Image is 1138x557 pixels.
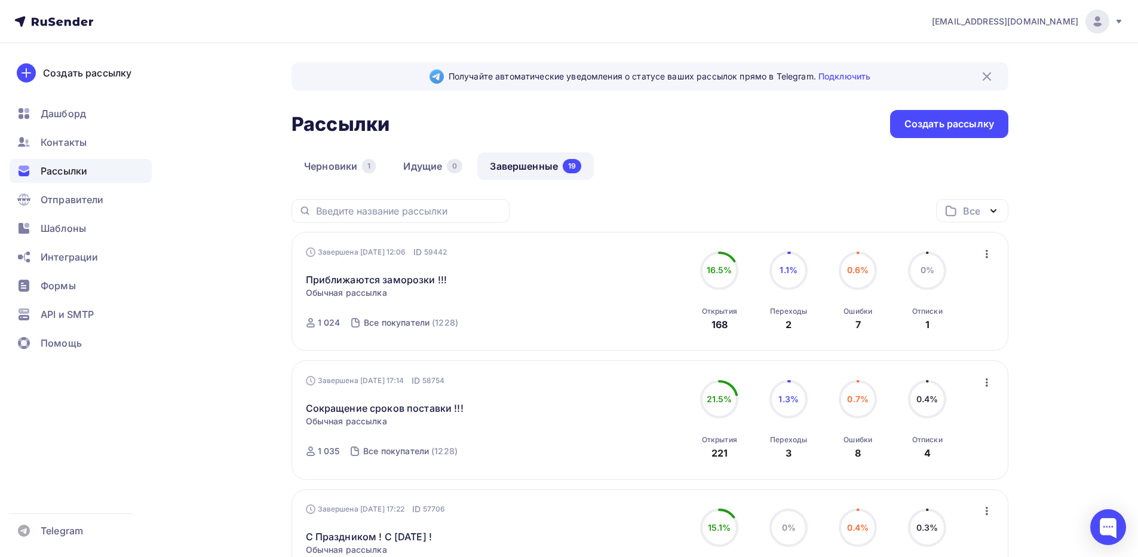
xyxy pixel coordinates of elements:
span: [EMAIL_ADDRESS][DOMAIN_NAME] [932,16,1078,27]
span: 1.1% [780,265,797,275]
span: Обычная рассылка [306,544,387,556]
span: Формы [41,278,76,293]
a: С Праздником ! С [DATE] ! [306,530,432,544]
span: Дашборд [41,106,86,121]
div: Переходы [770,435,807,445]
a: Сокращение сроков поставки !!! [306,401,464,415]
div: 221 [711,446,728,460]
div: Отписки [912,307,943,316]
div: 7 [855,317,861,332]
a: Отправители [10,188,152,212]
div: 1 [925,317,930,332]
div: (1228) [432,317,458,329]
a: Черновики1 [292,152,388,180]
span: 0.3% [916,522,938,532]
span: Обычная рассылка [306,287,387,299]
span: ID [413,246,422,258]
span: ID [412,503,421,515]
button: Все [936,199,1008,222]
a: Формы [10,274,152,298]
div: Ошибки [843,435,872,445]
span: 0.6% [847,265,869,275]
a: Завершенные19 [477,152,594,180]
span: Отправители [41,192,104,207]
span: 0% [782,522,796,532]
span: 0.4% [847,522,869,532]
img: Telegram [430,69,444,84]
a: Контакты [10,130,152,154]
a: Подключить [818,71,870,81]
h2: Рассылки [292,112,389,136]
div: Переходы [770,307,807,316]
div: 168 [711,317,728,332]
span: 58754 [422,375,445,387]
span: 21.5% [707,394,732,404]
span: 57706 [423,503,446,515]
div: Ошибки [843,307,872,316]
div: Завершена [DATE] 17:22 [306,503,446,515]
div: 0 [447,159,462,173]
div: 3 [786,446,792,460]
div: Создать рассылку [904,117,994,131]
div: 1 024 [318,317,341,329]
a: Шаблоны [10,216,152,240]
div: 1 [362,159,376,173]
div: Отписки [912,435,943,445]
div: 1 035 [318,445,340,457]
a: Рассылки [10,159,152,183]
div: 2 [786,317,792,332]
a: Все покупатели (1228) [363,313,459,332]
span: 15.1% [708,522,731,532]
a: Все покупатели (1228) [362,442,459,461]
span: 1.3% [778,394,799,404]
span: 0% [921,265,934,275]
span: 0.7% [847,394,869,404]
span: Telegram [41,524,83,538]
span: Контакты [41,135,87,149]
a: Идущие0 [391,152,475,180]
span: 16.5% [707,265,732,275]
span: 0.4% [916,394,938,404]
div: Все [963,204,980,218]
a: Приближаются заморозки !!! [306,273,447,287]
div: Все покупатели [363,445,429,457]
span: API и SMTP [41,307,94,322]
div: Создать рассылку [43,66,131,80]
a: [EMAIL_ADDRESS][DOMAIN_NAME] [932,10,1124,33]
input: Введите название рассылки [316,204,502,218]
span: Рассылки [41,164,87,178]
div: 8 [855,446,861,460]
span: Шаблоны [41,221,86,235]
span: Интеграции [41,250,98,264]
div: 19 [563,159,581,173]
span: 59442 [424,246,447,258]
div: Открытия [702,307,737,316]
div: (1228) [431,445,458,457]
span: ID [412,375,420,387]
div: Открытия [702,435,737,445]
div: Завершена [DATE] 17:14 [306,375,445,387]
span: Получайте автоматические уведомления о статусе ваших рассылок прямо в Telegram. [449,71,870,82]
div: Все покупатели [364,317,430,329]
div: Завершена [DATE] 12:06 [306,246,447,258]
a: Дашборд [10,102,152,126]
span: Обычная рассылка [306,415,387,427]
span: Помощь [41,336,82,350]
div: 4 [924,446,931,460]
